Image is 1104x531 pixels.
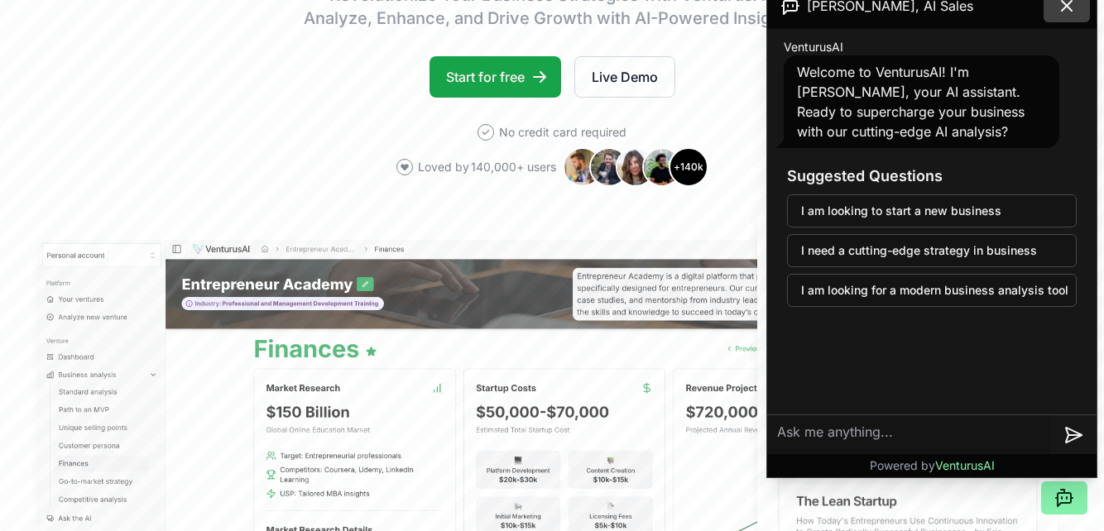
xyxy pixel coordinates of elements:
span: VenturusAI [784,39,843,55]
button: I need a cutting-edge strategy in business [787,234,1077,267]
img: Avatar 1 [563,147,602,187]
a: Start for free [430,56,561,98]
h3: Suggested Questions [787,165,1077,188]
img: Avatar 2 [589,147,629,187]
img: Avatar 4 [642,147,682,187]
a: Live Demo [574,56,675,98]
img: Avatar 3 [616,147,655,187]
button: I am looking to start a new business [787,194,1077,227]
span: Welcome to VenturusAI! I'm [PERSON_NAME], your AI assistant. Ready to supercharge your business w... [797,64,1025,140]
p: Powered by [870,457,995,474]
span: VenturusAI [935,458,995,472]
button: I am looking for a modern business analysis tool [787,274,1077,307]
